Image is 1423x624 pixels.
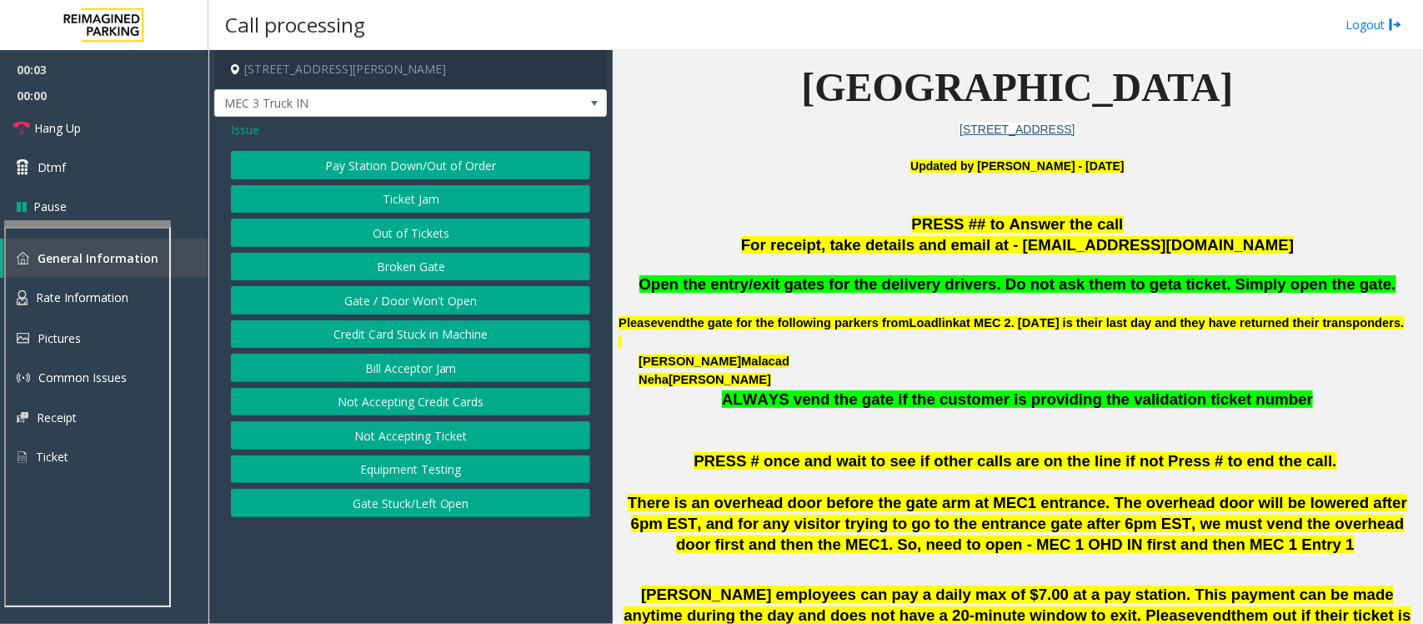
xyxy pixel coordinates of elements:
[217,4,373,45] h3: Call processing
[624,586,1394,624] span: [PERSON_NAME] employees can pay a daily max of $7.00 at a pay station. This payment can be made a...
[628,494,1407,553] span: There is an overhead door before the gate arm at MEC1 entrance. The overhead door will be lowered...
[912,215,1124,233] span: PRESS ## to Answer the call
[231,354,590,382] button: Bill Acceptor Jam
[960,123,1075,136] a: [STREET_ADDRESS]
[231,253,590,281] button: Broken Gate
[231,185,590,214] button: Ticket Jam
[639,355,741,368] span: [PERSON_NAME]
[1345,16,1402,33] a: Logout
[231,151,590,179] button: Pay Station Down/Out of Order
[231,286,590,315] button: Gate / Door Won't Open
[231,489,590,517] button: Gate Stuck/Left Open
[619,316,657,330] span: Please
[231,455,590,484] button: Equipment Testing
[669,373,771,387] span: [PERSON_NAME]
[741,236,1294,254] span: For receipt, take details and email at - [EMAIL_ADDRESS][DOMAIN_NAME]
[802,65,1234,109] span: [GEOGRAPHIC_DATA]
[231,320,590,349] button: Credit Card Stuck in Machine
[1173,275,1395,293] span: a ticket. Simply open the gate.
[960,316,1404,330] span: at MEC 2. [DATE] is their last day and they have returned their transponders.
[909,316,960,330] span: Loadlink
[34,119,81,137] span: Hang Up
[722,390,1313,408] span: ALWAYS vend the gate if the customer is providing the validation ticket number
[694,452,1336,470] span: PRESS # once and wait to see if other calls are on the line if not Press # to end the call.
[33,198,67,215] span: Pause
[3,239,208,278] a: General Information
[215,90,528,117] span: MEC 3 Truck IN
[910,159,1124,173] b: Updated by [PERSON_NAME] - [DATE]
[231,219,590,247] button: Out of Tickets
[231,421,590,450] button: Not Accepting Ticket
[1389,16,1402,33] img: logout
[658,316,686,330] span: vend
[38,159,66,176] span: Dtmf
[686,316,909,330] span: the gate for the following parkers from
[231,121,259,138] span: Issue
[639,275,1174,293] span: Open the entry/exit gates for the delivery drivers. Do not ask them to get
[639,373,669,386] span: Neha
[231,388,590,416] button: Not Accepting Credit Cards
[214,50,607,89] h4: [STREET_ADDRESS][PERSON_NAME]
[741,355,789,369] span: Malacad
